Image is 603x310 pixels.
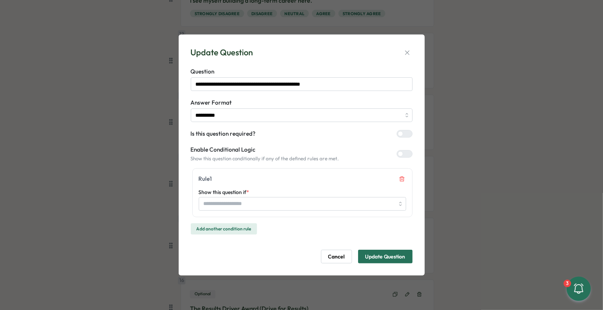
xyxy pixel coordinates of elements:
[567,277,591,301] button: 3
[191,223,257,235] button: Add another condition rule
[358,250,413,263] button: Update Question
[199,175,212,183] p: Rule 1
[365,250,405,263] span: Update Question
[191,130,256,138] label: Is this question required?
[199,188,249,197] label: Show this question if
[191,47,253,58] div: Update Question
[191,67,413,76] label: Question
[191,155,339,162] p: Show this question conditionally if any of the defined rules are met.
[191,146,339,154] label: Enable Conditional Logic
[564,280,571,287] div: 3
[328,250,345,263] span: Cancel
[321,250,352,263] button: Cancel
[196,224,251,234] span: Add another condition rule
[191,99,413,107] label: Answer Format
[398,175,406,183] button: Remove condition rule 1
